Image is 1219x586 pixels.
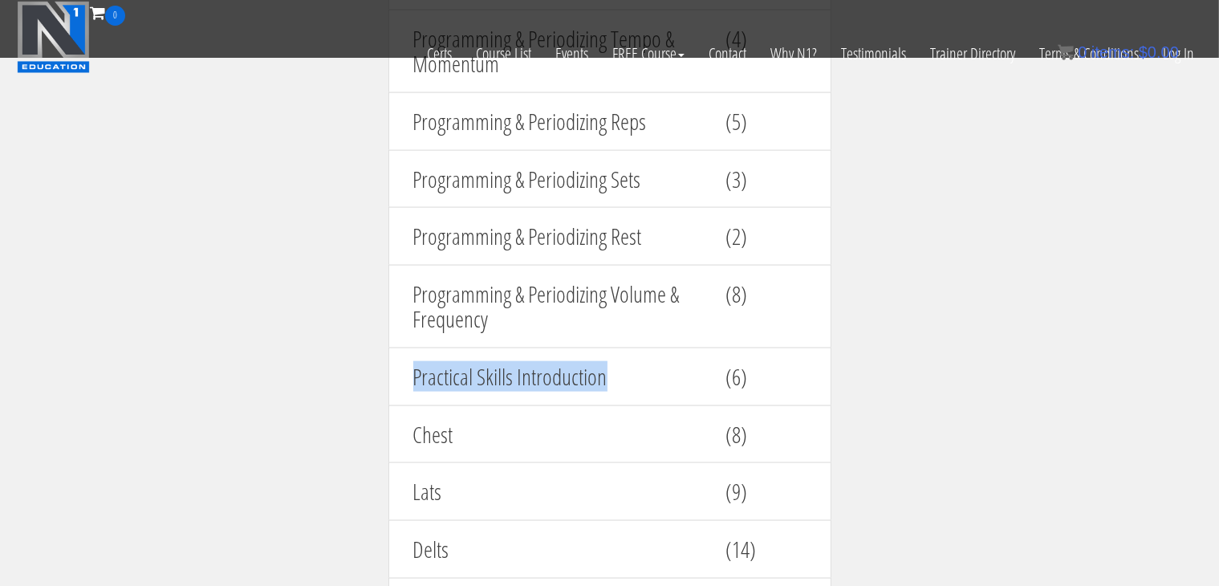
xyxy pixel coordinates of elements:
[413,422,702,447] h4: Chest
[413,224,702,249] h4: Programming & Periodizing Rest
[90,2,125,23] a: 0
[1078,43,1087,61] span: 0
[413,282,702,332] h4: Programming & Periodizing Volume & Frequency
[726,109,807,134] h4: (5)
[726,167,807,192] h4: (3)
[413,167,702,192] h4: Programming & Periodizing Sets
[758,26,829,82] a: Why N1?
[1058,44,1074,60] img: icon11.png
[726,282,807,307] h4: (8)
[413,537,702,562] h4: Delts
[600,26,697,82] a: FREE Course
[415,26,464,82] a: Certs
[1139,43,1148,61] span: $
[726,224,807,249] h4: (2)
[464,26,543,82] a: Course List
[1091,43,1134,61] span: items:
[413,364,702,389] h4: Practical Skills Introduction
[1151,26,1206,82] a: Log In
[726,422,807,447] h4: (8)
[726,479,807,504] h4: (9)
[726,537,807,562] h4: (14)
[413,479,702,504] h4: Lats
[829,26,918,82] a: Testimonials
[1058,43,1179,61] a: 0 items: $0.00
[413,109,702,134] h4: Programming & Periodizing Reps
[17,1,90,73] img: n1-education
[726,364,807,389] h4: (6)
[1139,43,1179,61] bdi: 0.00
[918,26,1027,82] a: Trainer Directory
[697,26,758,82] a: Contact
[105,6,125,26] span: 0
[543,26,600,82] a: Events
[1027,26,1151,82] a: Terms & Conditions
